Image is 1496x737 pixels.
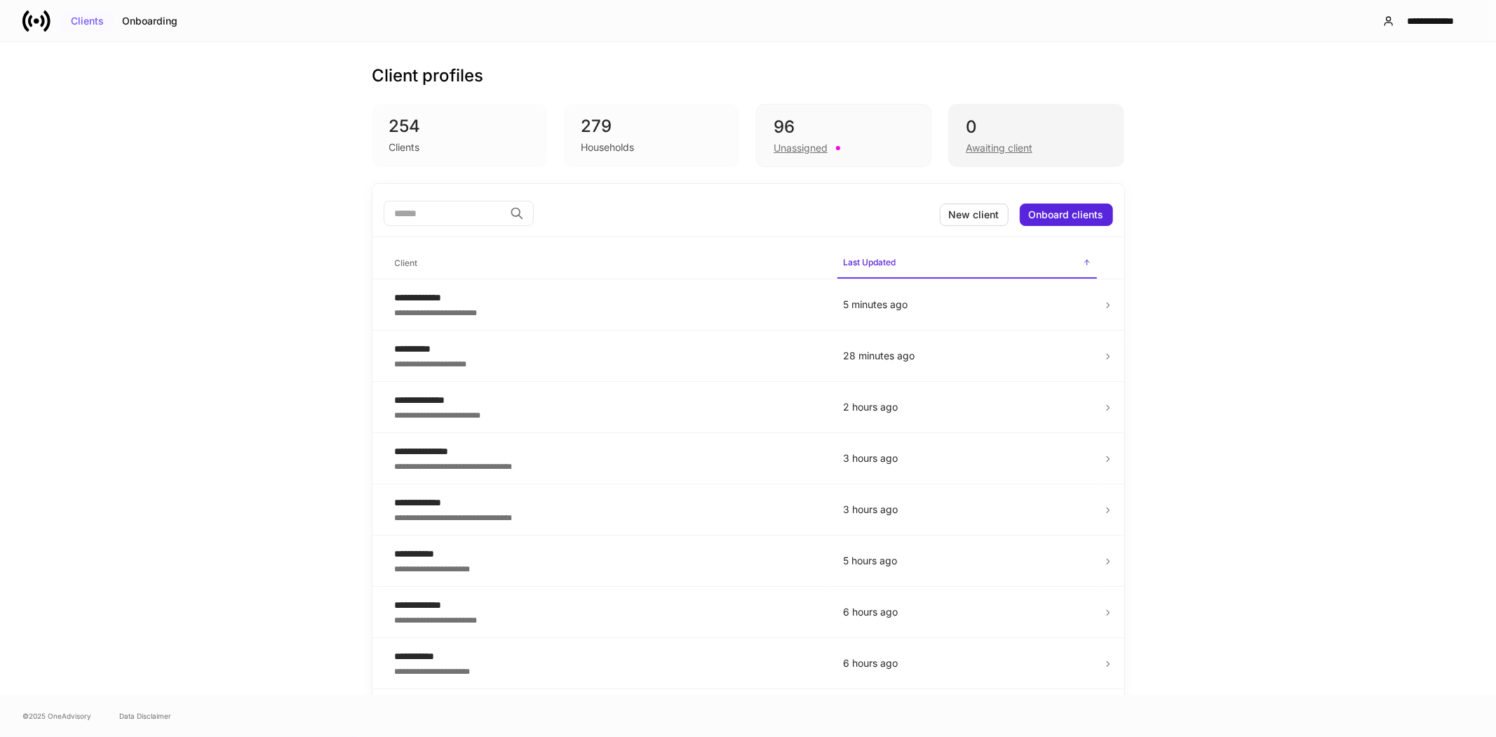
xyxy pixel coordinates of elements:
button: Clients [62,10,113,32]
span: Last Updated [837,248,1097,279]
p: 2 hours ago [843,400,1091,414]
button: Onboarding [113,10,187,32]
p: 5 minutes ago [843,298,1091,312]
div: 0Awaiting client [948,104,1124,167]
button: New client [940,204,1009,226]
h3: Client profiles [372,65,484,87]
a: Data Disclaimer [119,710,171,722]
h6: Client [395,256,418,270]
span: © 2025 OneAdvisory [22,710,91,722]
button: Onboard clients [1020,204,1113,226]
div: Clients [389,140,420,154]
h6: Last Updated [843,255,896,269]
p: 6 hours ago [843,656,1091,670]
p: 5 hours ago [843,554,1091,568]
div: 96 [774,116,914,138]
p: 28 minutes ago [843,349,1091,363]
div: Households [581,140,634,154]
div: Onboarding [122,16,177,26]
div: Unassigned [774,141,828,155]
div: Onboard clients [1029,210,1104,220]
p: 6 hours ago [843,605,1091,619]
span: Client [389,249,826,278]
div: 0 [966,116,1106,138]
div: 279 [581,115,722,138]
p: 3 hours ago [843,503,1091,517]
div: New client [949,210,999,220]
div: 96Unassigned [756,104,931,167]
div: Awaiting client [966,141,1032,155]
p: 3 hours ago [843,451,1091,465]
div: Clients [71,16,104,26]
div: 254 [389,115,531,138]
